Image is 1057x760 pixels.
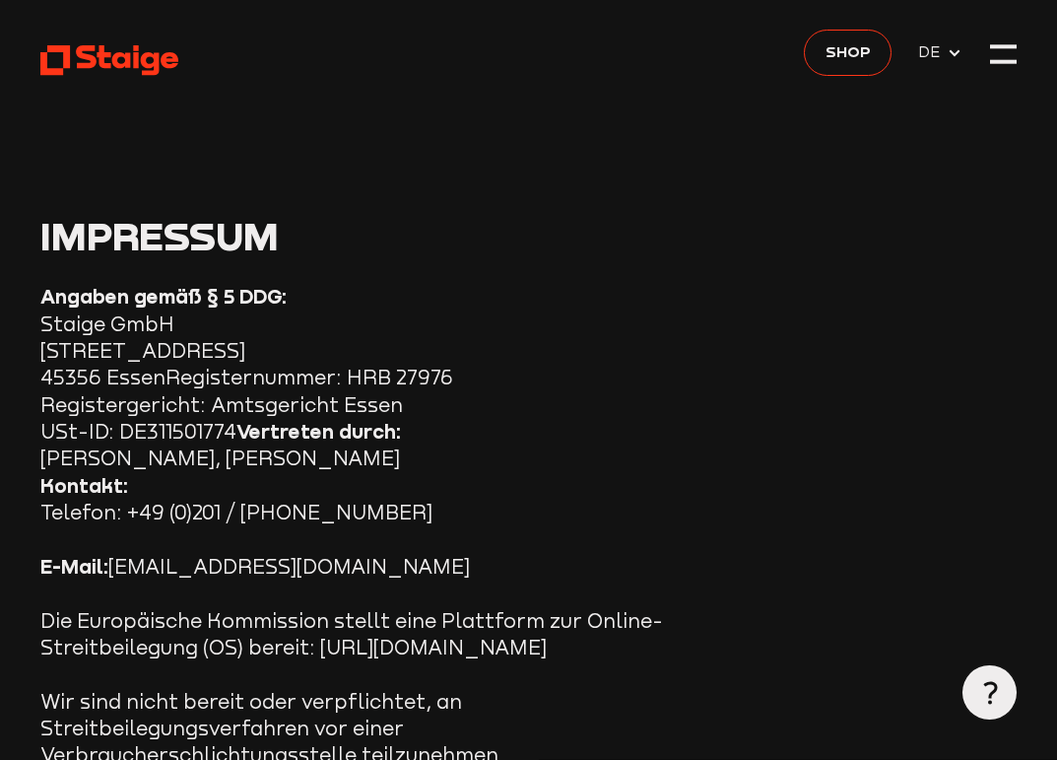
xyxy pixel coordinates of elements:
p: [EMAIL_ADDRESS][DOMAIN_NAME] [40,553,681,580]
p: Die Europäische Kommission stellt eine Plattform zur Online-Streitbeilegung (OS) bereit: [URL][DO... [40,607,681,661]
p: Telefon: +49 (0)201 / [PHONE_NUMBER] [40,472,681,526]
span: Shop [826,39,871,63]
strong: Angaben gemäß § 5 DDG: [40,285,287,308]
strong: Kontakt: [40,474,128,497]
span: Impressum [40,212,279,259]
strong: E-Mail: [40,555,108,578]
strong: Vertreten durch: [236,420,401,443]
span: DE [918,39,947,63]
a: Shop [804,30,892,75]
